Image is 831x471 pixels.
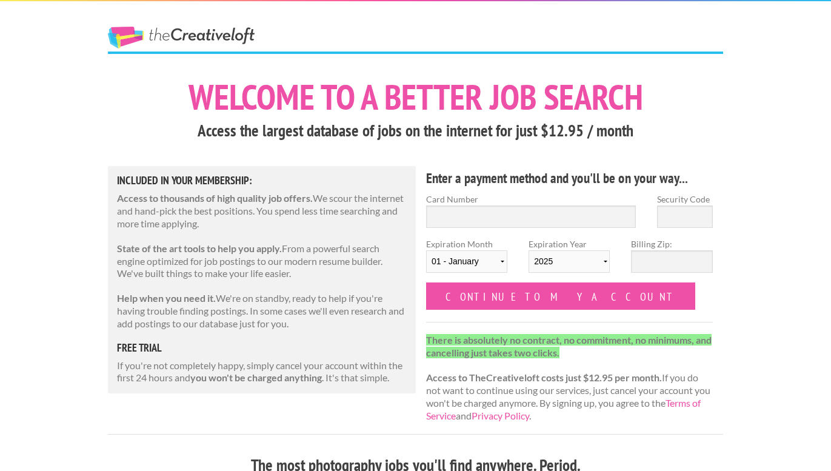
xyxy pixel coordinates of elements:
[117,292,407,330] p: We're on standby, ready to help if you're having trouble finding postings. In some cases we'll ev...
[529,238,610,282] label: Expiration Year
[426,193,636,205] label: Card Number
[657,193,713,205] label: Security Code
[426,334,712,358] strong: There is absolutely no contract, no commitment, no minimums, and cancelling just takes two clicks.
[117,242,407,280] p: From a powerful search engine optimized for job postings to our modern resume builder. We've buil...
[426,238,507,282] label: Expiration Month
[190,372,322,383] strong: you won't be charged anything
[108,119,723,142] h3: Access the largest database of jobs on the internet for just $12.95 / month
[108,27,255,48] a: The Creative Loft
[426,250,507,273] select: Expiration Month
[472,410,529,421] a: Privacy Policy
[426,334,713,423] p: If you do not want to continue using our services, just cancel your account you won't be charged ...
[631,238,712,250] label: Billing Zip:
[529,250,610,273] select: Expiration Year
[117,342,407,353] h5: free trial
[426,397,701,421] a: Terms of Service
[117,242,282,254] strong: State of the art tools to help you apply.
[117,359,407,385] p: If you're not completely happy, simply cancel your account within the first 24 hours and . It's t...
[117,192,407,230] p: We scour the internet and hand-pick the best positions. You spend less time searching and more ti...
[108,79,723,115] h1: Welcome to a better job search
[117,175,407,186] h5: Included in Your Membership:
[426,372,662,383] strong: Access to TheCreativeloft costs just $12.95 per month.
[117,192,313,204] strong: Access to thousands of high quality job offers.
[426,282,695,310] input: Continue to my account
[426,169,713,188] h4: Enter a payment method and you'll be on your way...
[117,292,216,304] strong: Help when you need it.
